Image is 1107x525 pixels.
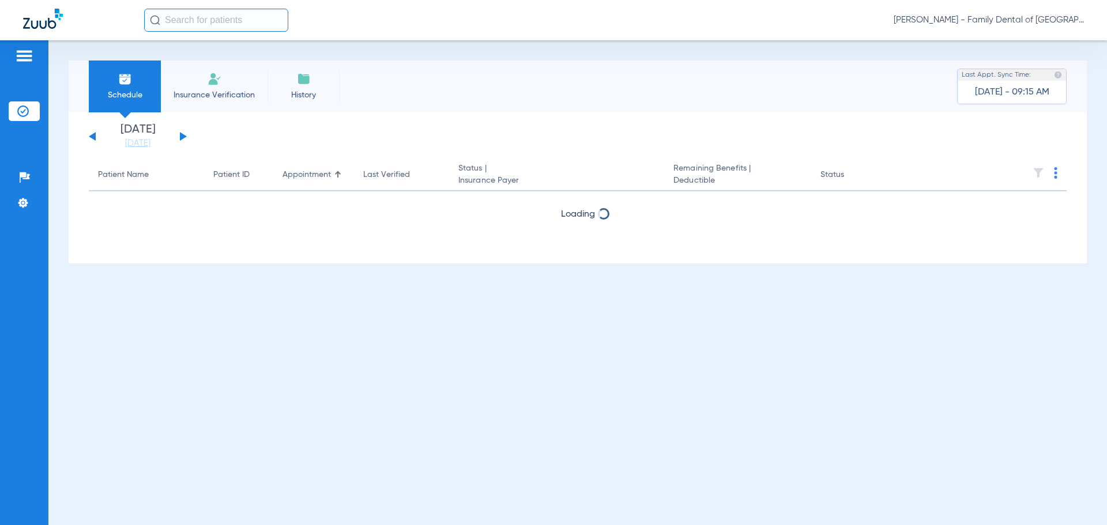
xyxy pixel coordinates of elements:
div: Appointment [283,169,331,181]
span: Loading [561,210,595,219]
div: Patient Name [98,169,149,181]
img: hamburger-icon [15,49,33,63]
span: [DATE] - 09:15 AM [975,86,1049,98]
div: Appointment [283,169,345,181]
div: Patient ID [213,169,264,181]
img: Schedule [118,72,132,86]
span: Schedule [97,89,152,101]
th: Status [811,159,889,191]
img: History [297,72,311,86]
img: Search Icon [150,15,160,25]
input: Search for patients [144,9,288,32]
div: Patient Name [98,169,195,181]
a: [DATE] [103,138,172,149]
img: Manual Insurance Verification [208,72,221,86]
img: filter.svg [1033,167,1044,179]
th: Remaining Benefits | [664,159,811,191]
span: Insurance Verification [170,89,259,101]
span: [PERSON_NAME] - Family Dental of [GEOGRAPHIC_DATA] [894,14,1084,26]
div: Patient ID [213,169,250,181]
li: [DATE] [103,124,172,149]
span: Deductible [673,175,801,187]
img: Zuub Logo [23,9,63,29]
img: last sync help info [1054,71,1062,79]
span: History [276,89,331,101]
span: Insurance Payer [458,175,655,187]
span: Last Appt. Sync Time: [962,69,1031,81]
img: group-dot-blue.svg [1054,167,1057,179]
div: Last Verified [363,169,410,181]
th: Status | [449,159,664,191]
div: Last Verified [363,169,440,181]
